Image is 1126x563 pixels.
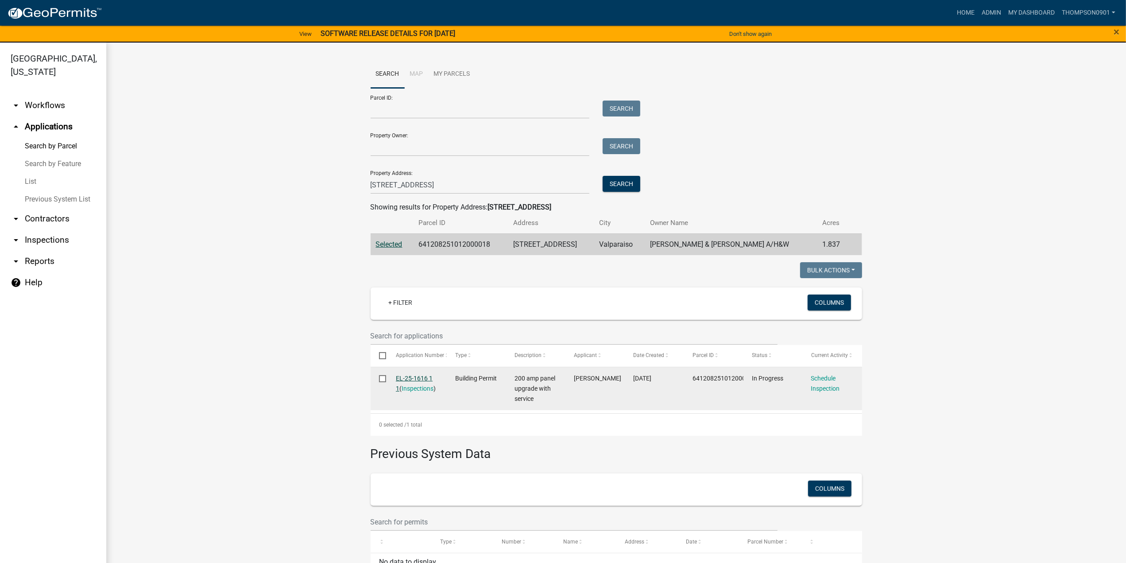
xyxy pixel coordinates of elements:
[953,4,978,21] a: Home
[811,352,848,358] span: Current Activity
[574,352,597,358] span: Applicant
[677,531,739,552] datatable-header-cell: Date
[371,60,405,89] a: Search
[396,352,444,358] span: Application Number
[743,345,803,366] datatable-header-cell: Status
[625,539,644,545] span: Address
[693,352,714,358] span: Parcel ID
[684,345,743,366] datatable-header-cell: Parcel ID
[515,375,555,402] span: 200 amp panel upgrade with service
[747,539,783,545] span: Parcel Number
[739,531,801,552] datatable-header-cell: Parcel Number
[379,422,406,428] span: 0 selected /
[1114,27,1119,37] button: Close
[447,345,506,366] datatable-header-cell: Type
[752,375,783,382] span: In Progress
[493,531,555,552] datatable-header-cell: Number
[565,345,625,366] datatable-header-cell: Applicant
[11,277,21,288] i: help
[11,256,21,267] i: arrow_drop_down
[594,213,645,233] th: City
[633,375,651,382] span: 08/27/2025
[686,539,697,545] span: Date
[321,29,455,38] strong: SOFTWARE RELEASE DETAILS FOR [DATE]
[508,213,593,233] th: Address
[11,100,21,111] i: arrow_drop_down
[396,375,433,392] a: EL-25-1616 1 1
[396,373,438,394] div: ( )
[800,262,862,278] button: Bulk Actions
[376,240,402,248] a: Selected
[817,233,850,255] td: 1.837
[387,345,447,366] datatable-header-cell: Application Number
[455,352,467,358] span: Type
[808,295,851,311] button: Columns
[381,295,419,311] a: + Filter
[633,352,664,358] span: Date Created
[371,436,862,463] h3: Previous System Data
[432,531,493,552] datatable-header-cell: Type
[625,345,684,366] datatable-header-cell: Date Created
[811,375,840,392] a: Schedule Inspection
[803,345,862,366] datatable-header-cell: Current Activity
[726,27,775,41] button: Don't show again
[440,539,452,545] span: Type
[402,385,433,392] a: Inspections
[978,4,1005,21] a: Admin
[808,481,851,497] button: Columns
[508,233,593,255] td: [STREET_ADDRESS]
[752,352,767,358] span: Status
[603,176,640,192] button: Search
[1005,4,1058,21] a: My Dashboard
[296,27,315,41] a: View
[413,233,508,255] td: 641208251012000018
[502,539,521,545] span: Number
[594,233,645,255] td: Valparaiso
[429,60,476,89] a: My Parcels
[515,352,542,358] span: Description
[11,121,21,132] i: arrow_drop_up
[1058,4,1119,21] a: thompson0901
[488,203,552,211] strong: [STREET_ADDRESS]
[603,138,640,154] button: Search
[603,101,640,116] button: Search
[817,213,850,233] th: Acres
[371,345,387,366] datatable-header-cell: Select
[616,531,678,552] datatable-header-cell: Address
[371,414,862,436] div: 1 total
[371,202,862,213] div: Showing results for Property Address:
[574,375,621,382] span: Jessica Hertl
[11,235,21,245] i: arrow_drop_down
[455,375,497,382] span: Building Permit
[563,539,578,545] span: Name
[11,214,21,224] i: arrow_drop_down
[371,513,778,531] input: Search for permits
[645,233,817,255] td: [PERSON_NAME] & [PERSON_NAME] A/H&W
[555,531,616,552] datatable-header-cell: Name
[693,375,756,382] span: 641208251012000018
[413,213,508,233] th: Parcel ID
[506,345,565,366] datatable-header-cell: Description
[645,213,817,233] th: Owner Name
[371,327,778,345] input: Search for applications
[1114,26,1119,38] span: ×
